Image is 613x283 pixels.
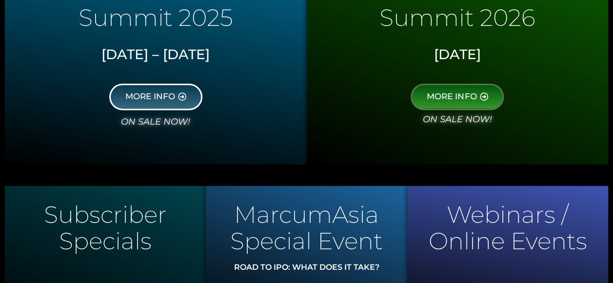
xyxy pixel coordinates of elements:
[121,116,190,127] i: on sale now!
[412,205,603,224] p: Webinars /
[10,232,201,250] p: Specials
[12,46,299,63] h3: [DATE] – [DATE]
[427,92,476,101] span: MORE INFO
[10,205,201,224] p: Subscriber
[125,92,175,101] span: MORE INFO
[10,8,302,27] p: Summit 2025
[312,8,604,27] p: Summit 2026
[211,232,402,250] p: Special Event
[412,232,603,250] p: Online Events
[211,263,402,271] p: ROAD TO IPO: WHAT DOES IT TAKE?
[314,46,601,63] h3: [DATE]
[411,84,504,110] a: MORE INFO
[423,114,492,125] i: on sale now!
[211,205,402,224] p: MarcumAsia
[109,84,202,110] a: MORE INFO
